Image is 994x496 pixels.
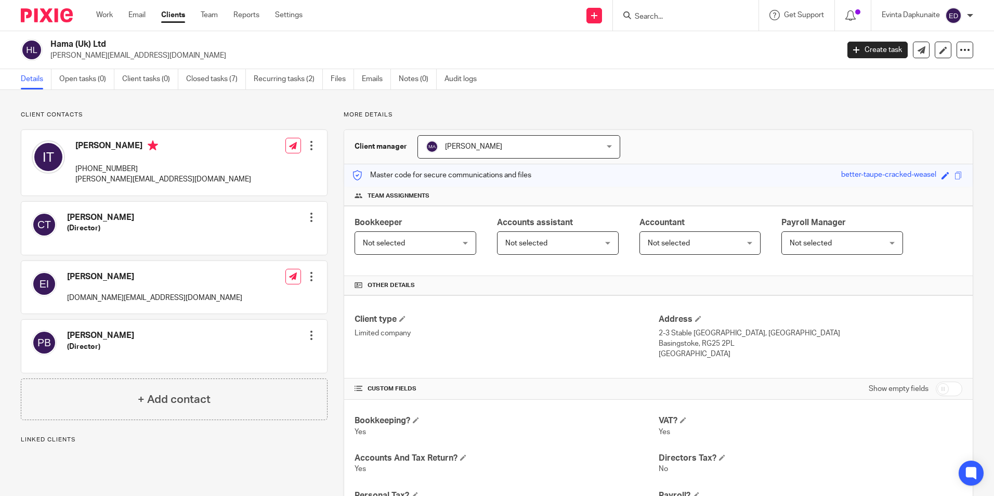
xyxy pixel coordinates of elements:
[659,453,962,464] h4: Directors Tax?
[659,349,962,359] p: [GEOGRAPHIC_DATA]
[254,69,323,89] a: Recurring tasks (2)
[363,240,405,247] span: Not selected
[355,314,658,325] h4: Client type
[444,69,485,89] a: Audit logs
[882,10,940,20] p: Evinta Dapkunaite
[945,7,962,24] img: svg%3E
[67,212,134,223] h4: [PERSON_NAME]
[96,10,113,20] a: Work
[128,10,146,20] a: Email
[659,428,670,436] span: Yes
[355,328,658,338] p: Limited company
[67,330,134,341] h4: [PERSON_NAME]
[331,69,354,89] a: Files
[368,281,415,290] span: Other details
[21,111,328,119] p: Client contacts
[869,384,928,394] label: Show empty fields
[790,240,832,247] span: Not selected
[32,271,57,296] img: svg%3E
[275,10,303,20] a: Settings
[32,140,65,174] img: svg%3E
[32,330,57,355] img: svg%3E
[505,240,547,247] span: Not selected
[781,218,846,227] span: Payroll Manager
[355,385,658,393] h4: CUSTOM FIELDS
[32,212,57,237] img: svg%3E
[659,465,668,473] span: No
[67,342,134,352] h5: (Director)
[399,69,437,89] a: Notes (0)
[75,140,251,153] h4: [PERSON_NAME]
[634,12,727,22] input: Search
[445,143,502,150] span: [PERSON_NAME]
[67,293,242,303] p: [DOMAIN_NAME][EMAIL_ADDRESS][DOMAIN_NAME]
[67,223,134,233] h5: (Director)
[659,328,962,338] p: 2-3 Stable [GEOGRAPHIC_DATA], [GEOGRAPHIC_DATA]
[344,111,973,119] p: More details
[426,140,438,153] img: svg%3E
[161,10,185,20] a: Clients
[355,465,366,473] span: Yes
[355,218,402,227] span: Bookkeeper
[355,428,366,436] span: Yes
[368,192,429,200] span: Team assignments
[50,39,675,50] h2: Hama (Uk) Ltd
[138,391,211,408] h4: + Add contact
[648,240,690,247] span: Not selected
[847,42,908,58] a: Create task
[355,141,407,152] h3: Client manager
[186,69,246,89] a: Closed tasks (7)
[784,11,824,19] span: Get Support
[67,271,242,282] h4: [PERSON_NAME]
[201,10,218,20] a: Team
[659,338,962,349] p: Basingstoke, RG25 2PL
[659,314,962,325] h4: Address
[59,69,114,89] a: Open tasks (0)
[497,218,573,227] span: Accounts assistant
[21,436,328,444] p: Linked clients
[352,170,531,180] p: Master code for secure communications and files
[122,69,178,89] a: Client tasks (0)
[21,8,73,22] img: Pixie
[355,415,658,426] h4: Bookkeeping?
[75,174,251,185] p: [PERSON_NAME][EMAIL_ADDRESS][DOMAIN_NAME]
[21,69,51,89] a: Details
[21,39,43,61] img: svg%3E
[233,10,259,20] a: Reports
[362,69,391,89] a: Emails
[75,164,251,174] p: [PHONE_NUMBER]
[148,140,158,151] i: Primary
[639,218,685,227] span: Accountant
[50,50,832,61] p: [PERSON_NAME][EMAIL_ADDRESS][DOMAIN_NAME]
[841,169,936,181] div: better-taupe-cracked-weasel
[659,415,962,426] h4: VAT?
[355,453,658,464] h4: Accounts And Tax Return?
